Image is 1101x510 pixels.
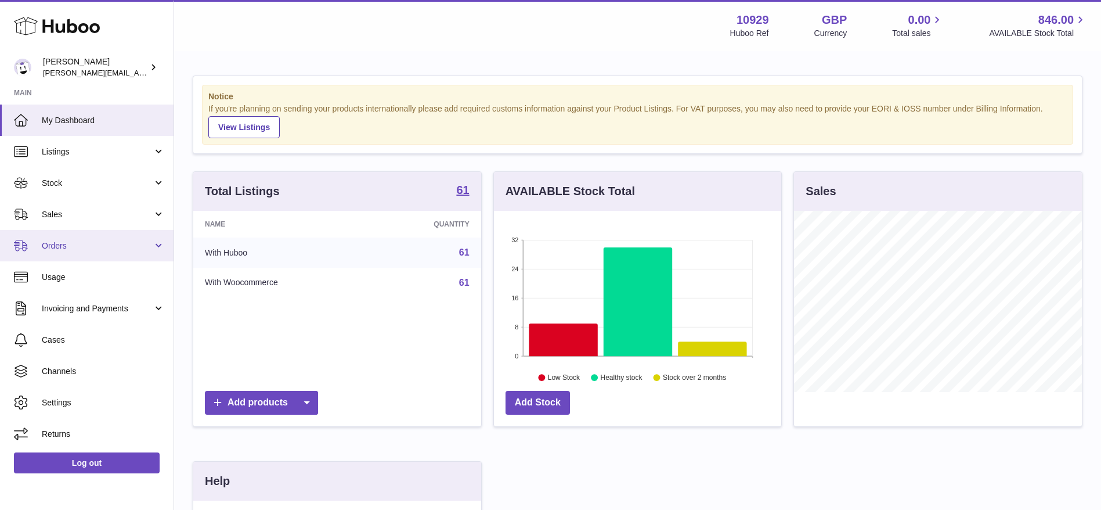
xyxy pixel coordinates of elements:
[459,247,470,257] a: 61
[42,240,153,252] span: Orders
[511,265,518,272] text: 24
[42,335,165,346] span: Cases
[208,103,1067,138] div: If you're planning on sending your products internationally please add required customs informati...
[193,268,372,298] td: With Woocommerce
[892,28,944,39] span: Total sales
[456,184,469,198] a: 61
[208,91,1067,102] strong: Notice
[511,236,518,243] text: 32
[737,12,769,28] strong: 10929
[989,12,1087,39] a: 846.00 AVAILABLE Stock Total
[14,452,160,473] a: Log out
[42,178,153,189] span: Stock
[515,324,518,331] text: 8
[42,146,153,157] span: Listings
[205,391,318,415] a: Add products
[506,184,635,199] h3: AVAILABLE Stock Total
[42,272,165,283] span: Usage
[663,373,726,382] text: Stock over 2 months
[372,211,481,238] th: Quantity
[193,238,372,268] td: With Huboo
[14,59,31,76] img: thomas@otesports.co.uk
[42,366,165,377] span: Channels
[42,429,165,440] span: Returns
[205,473,230,489] h3: Help
[459,278,470,288] a: 61
[208,116,280,138] a: View Listings
[806,184,836,199] h3: Sales
[43,68,233,77] span: [PERSON_NAME][EMAIL_ADDRESS][DOMAIN_NAME]
[1038,12,1074,28] span: 846.00
[892,12,944,39] a: 0.00 Total sales
[600,373,642,382] text: Healthy stock
[42,303,153,314] span: Invoicing and Payments
[515,353,518,360] text: 0
[511,294,518,301] text: 16
[989,28,1087,39] span: AVAILABLE Stock Total
[456,184,469,196] strong: 61
[730,28,769,39] div: Huboo Ref
[42,115,165,126] span: My Dashboard
[42,397,165,408] span: Settings
[42,209,153,220] span: Sales
[506,391,570,415] a: Add Stock
[205,184,280,199] h3: Total Listings
[548,373,580,382] text: Low Stock
[193,211,372,238] th: Name
[908,12,931,28] span: 0.00
[43,56,147,78] div: [PERSON_NAME]
[822,12,847,28] strong: GBP
[814,28,847,39] div: Currency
